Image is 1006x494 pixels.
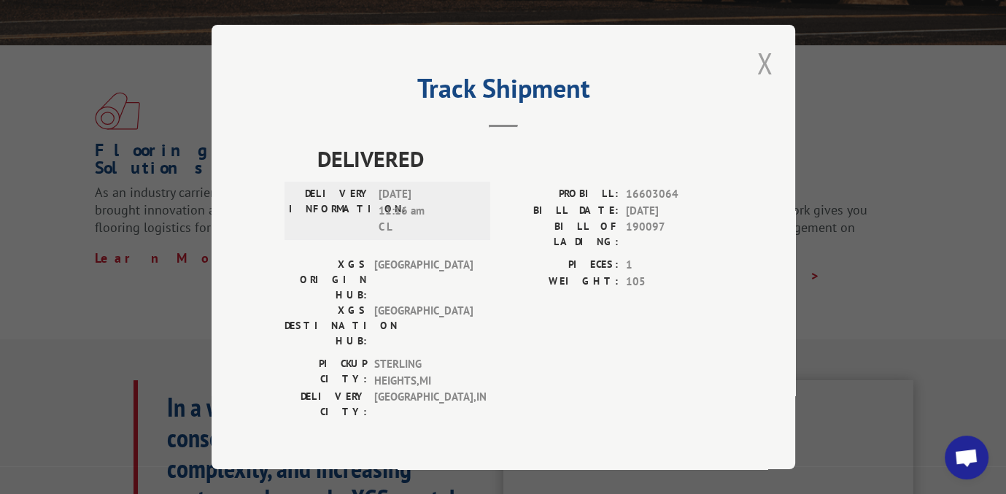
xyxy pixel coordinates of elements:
[945,436,988,479] a: Open chat
[285,257,367,303] label: XGS ORIGIN HUB:
[626,219,722,250] span: 190097
[626,257,722,274] span: 1
[374,257,473,303] span: [GEOGRAPHIC_DATA]
[626,273,722,290] span: 105
[503,202,619,219] label: BILL DATE:
[752,43,777,83] button: Close modal
[626,202,722,219] span: [DATE]
[285,389,367,420] label: DELIVERY CITY:
[374,389,473,420] span: [GEOGRAPHIC_DATA] , IN
[503,257,619,274] label: PIECES:
[285,78,722,106] h2: Track Shipment
[379,186,477,236] span: [DATE] 11:16 am C L
[374,303,473,349] span: [GEOGRAPHIC_DATA]
[503,273,619,290] label: WEIGHT:
[317,142,722,175] span: DELIVERED
[374,356,473,389] span: STERLING HEIGHTS , MI
[503,186,619,203] label: PROBILL:
[626,186,722,203] span: 16603064
[503,219,619,250] label: BILL OF LADING:
[289,186,371,236] label: DELIVERY INFORMATION:
[285,356,367,389] label: PICKUP CITY:
[285,303,367,349] label: XGS DESTINATION HUB:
